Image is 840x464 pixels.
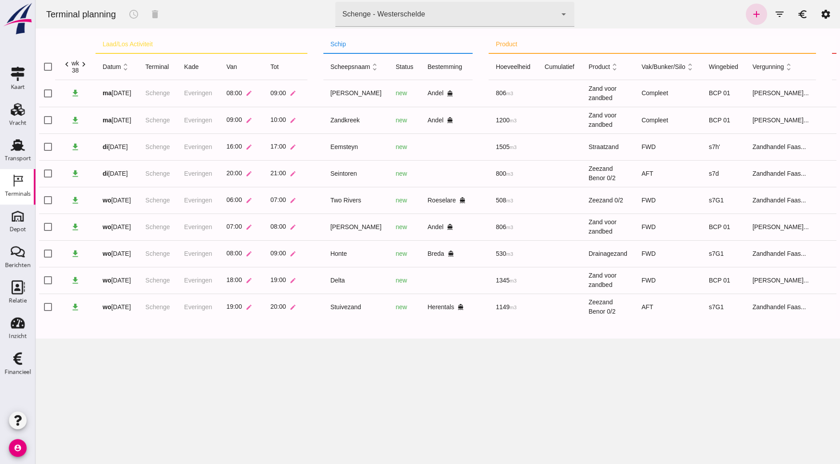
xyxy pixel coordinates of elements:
i: download [35,169,44,178]
td: new [353,187,385,214]
span: 16:00 [191,143,207,150]
div: Honte [295,249,346,258]
td: Schenge [103,160,141,187]
i: edit [210,144,217,150]
td: Schenge [103,107,141,133]
small: m3 [471,225,478,230]
span: 20:00 [191,169,207,177]
strong: wo [67,277,76,284]
td: Everingen [142,267,184,294]
td: 1345 [453,267,502,294]
td: Zandhandel Faas... [710,187,780,214]
div: [PERSON_NAME] [295,222,346,232]
td: s7G1 [666,294,710,320]
td: 806 [453,214,502,240]
strong: ma [67,89,76,97]
td: Everingen [142,214,184,240]
small: m3 [474,278,481,283]
i: edit [254,277,261,284]
div: Breda [392,249,430,258]
td: BCP 01 [666,267,710,294]
td: [PERSON_NAME]... [710,267,780,294]
i: directions_boat [424,197,430,203]
small: m3 [471,251,478,257]
i: edit [210,170,217,177]
td: [PERSON_NAME]... [710,80,780,107]
div: Zandkreek [295,116,346,125]
i: edit [254,197,261,204]
i: directions_boat [411,117,418,123]
div: Andel [392,89,430,98]
span: 09:00 [235,89,251,96]
i: chevron_right [44,60,53,69]
td: Everingen [142,133,184,160]
th: wingebied [666,53,710,80]
td: Zandhandel Faas... [710,160,780,187]
td: Everingen [142,294,184,320]
td: FWD [599,214,666,240]
i: download [35,222,44,232]
div: Transport [5,155,31,161]
span: 09:00 [191,116,207,123]
i: unfold_more [574,62,584,72]
div: 38 [36,67,44,74]
i: download [35,249,44,258]
i: edit [210,197,217,204]
div: wk [36,60,44,67]
td: Everingen [142,187,184,214]
i: edit [254,250,261,257]
td: new [353,267,385,294]
td: Straatzand [546,133,599,160]
img: logo-small.a267ee39.svg [2,2,34,35]
div: Eemsteyn [295,142,346,152]
td: FWD [599,187,666,214]
th: terminal [103,53,141,80]
i: download [35,116,44,125]
th: van [184,53,228,80]
td: new [353,160,385,187]
div: Herentals [392,303,430,312]
td: BCP 01 [666,80,710,107]
i: download [35,196,44,205]
span: 20:00 [235,303,251,310]
span: 19:00 [235,276,251,283]
span: 08:00 [235,223,251,230]
td: s7h' [666,133,710,160]
th: cumulatief [502,53,546,80]
td: 1200 [453,107,502,133]
i: download [35,89,44,98]
i: edit [254,304,261,311]
i: download [35,303,44,312]
i: edit [210,277,217,284]
td: Zand voor zandbed [546,214,599,240]
div: Andel [392,222,430,232]
strong: di [67,143,72,150]
span: 08:00 [191,89,207,96]
th: hoeveelheid [453,53,502,80]
strong: wo [67,303,76,311]
td: s7G1 [666,187,710,214]
div: Two Rivers [295,196,346,205]
td: 530 [453,240,502,267]
td: Schenge [103,187,141,214]
i: settings [785,9,796,20]
i: directions_boat [412,250,418,257]
td: Zeezand Benor 0/2 [546,294,599,320]
span: 07:00 [191,223,207,230]
td: 806 [453,80,502,107]
span: 10:00 [235,116,251,123]
div: Delta [295,276,346,285]
td: 800 [453,160,502,187]
td: FWD [599,240,666,267]
span: 09:00 [235,250,251,257]
td: Zandhandel Faas... [710,294,780,320]
td: FWD [599,133,666,160]
div: [DATE] [67,142,96,152]
span: 21:00 [235,169,251,177]
small: m3 [471,171,478,177]
td: new [353,214,385,240]
span: vak/bunker/silo [606,63,659,70]
td: AFT [599,160,666,187]
i: account_circle [9,439,27,457]
i: directions_boat [422,304,428,310]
